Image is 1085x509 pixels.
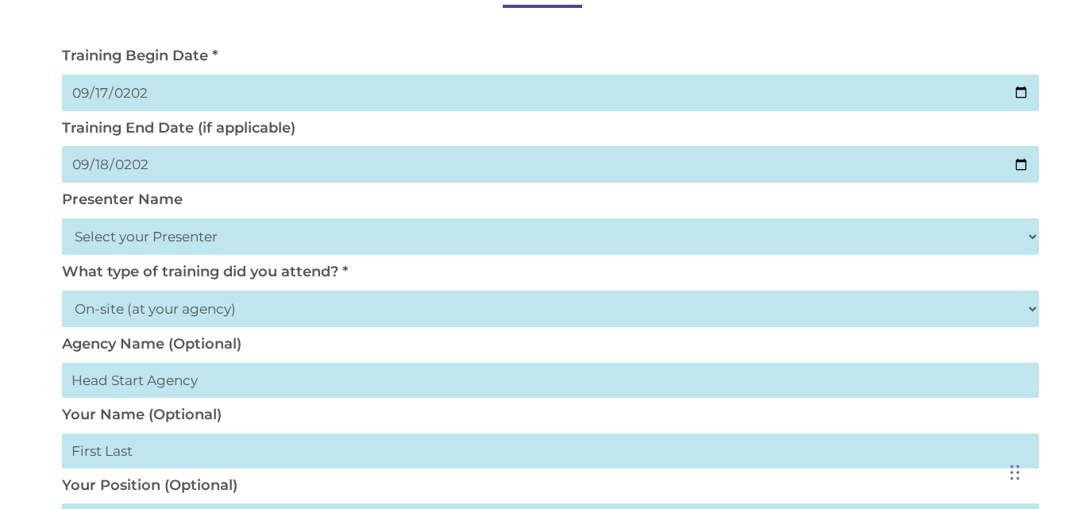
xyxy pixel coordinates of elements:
[62,363,1038,398] input: Head Start Agency
[62,263,348,280] label: What type of training did you attend? *
[62,434,1038,469] input: First Last
[62,406,222,423] label: Your Name (Optional)
[825,337,1085,509] iframe: Chat Widget
[62,191,183,208] label: Presenter Name
[62,47,218,64] label: Training Begin Date *
[62,335,241,353] label: Agency Name (Optional)
[62,119,295,137] label: Training End Date (if applicable)
[1010,449,1020,496] div: Drag
[62,476,237,494] label: Your Position (Optional)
